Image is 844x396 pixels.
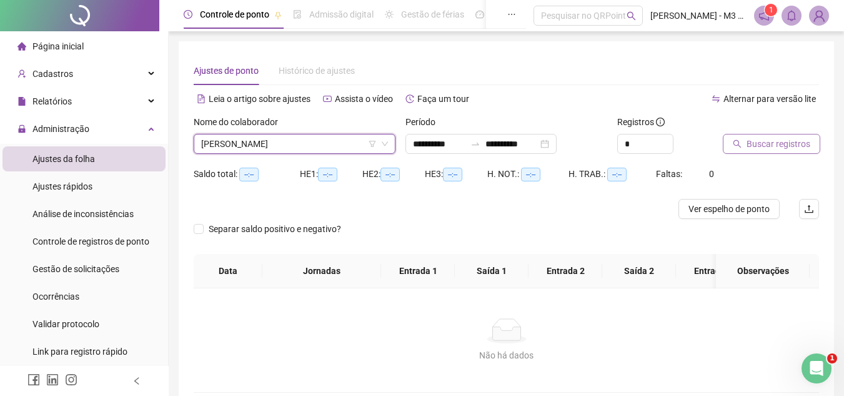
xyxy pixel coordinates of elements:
th: Jornadas [262,254,381,288]
span: sun [385,10,394,19]
span: Controle de registros de ponto [32,236,149,246]
span: clock-circle [184,10,192,19]
span: search [627,11,636,21]
div: H. TRAB.: [568,167,656,181]
span: 1 [827,353,837,363]
span: facebook [27,373,40,386]
span: --:-- [607,168,627,181]
div: Saldo total: [194,167,300,181]
div: HE 3: [425,167,487,181]
span: ADRIANA RIBEIRO FERREIRA PEREIRA [201,135,388,153]
img: 27819 [810,6,828,25]
label: Nome do colaborador [194,115,286,129]
span: Análise de inconsistências [32,209,134,219]
label: Período [405,115,444,129]
span: swap-right [470,139,480,149]
span: Ajustes rápidos [32,181,92,191]
span: Página inicial [32,41,84,51]
span: bell [786,10,797,21]
span: Faltas: [656,169,684,179]
span: Assista o vídeo [335,94,393,104]
span: linkedin [46,373,59,386]
span: Gestão de férias [401,9,464,19]
span: instagram [65,373,77,386]
span: left [132,377,141,385]
span: Cadastros [32,69,73,79]
span: notification [758,10,770,21]
span: search [733,140,742,148]
span: to [470,139,480,149]
span: 1 [769,6,773,14]
span: upload [804,204,814,214]
span: Validar protocolo [32,319,99,329]
span: swap [712,94,720,103]
span: Relatórios [32,96,72,106]
div: HE 1: [300,167,362,181]
span: --:-- [443,168,462,181]
span: history [405,94,414,103]
span: Link para registro rápido [32,347,127,357]
span: Histórico de ajustes [279,66,355,76]
span: dashboard [475,10,484,19]
span: Gestão de solicitações [32,264,119,274]
span: file [17,97,26,106]
span: youtube [323,94,332,103]
button: Ver espelho de ponto [678,199,780,219]
sup: 1 [765,4,777,16]
span: Ocorrências [32,292,79,302]
th: Saída 2 [602,254,676,288]
iframe: Intercom live chat [802,353,832,383]
th: Observações [716,254,810,288]
span: Leia o artigo sobre ajustes [209,94,310,104]
span: info-circle [656,118,665,126]
span: filter [369,140,376,148]
div: Não há dados [209,348,804,362]
th: Entrada 2 [529,254,602,288]
span: 0 [709,169,714,179]
span: ellipsis [507,10,516,19]
div: H. NOT.: [487,167,568,181]
div: HE 2: [362,167,425,181]
span: Faça um tour [417,94,469,104]
span: Observações [726,264,800,278]
span: Admissão digital [309,9,374,19]
span: user-add [17,69,26,78]
span: --:-- [239,168,259,181]
span: --:-- [521,168,540,181]
span: Separar saldo positivo e negativo? [204,222,346,236]
th: Entrada 1 [381,254,455,288]
span: Controle de ponto [200,9,269,19]
button: Buscar registros [723,134,820,154]
span: Buscar registros [747,137,810,151]
th: Saída 1 [455,254,529,288]
span: file-text [197,94,206,103]
span: --:-- [318,168,337,181]
span: down [381,140,389,148]
th: Data [194,254,262,288]
span: --:-- [380,168,400,181]
span: [PERSON_NAME] - M3 PRODUTOS E SERVIÇOS [650,9,747,23]
span: Ajustes da folha [32,154,95,164]
span: home [17,42,26,51]
th: Entrada 3 [676,254,750,288]
span: Administração [32,124,89,134]
span: file-done [293,10,302,19]
span: pushpin [274,11,282,19]
span: Registros [617,115,665,129]
span: Alternar para versão lite [723,94,816,104]
span: Ver espelho de ponto [688,202,770,216]
span: lock [17,124,26,133]
span: Ajustes de ponto [194,66,259,76]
